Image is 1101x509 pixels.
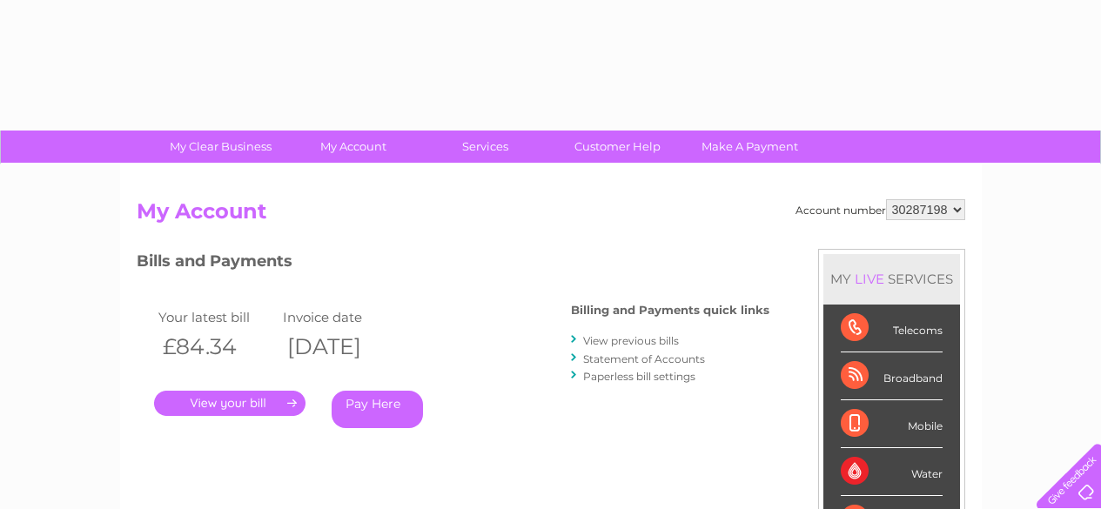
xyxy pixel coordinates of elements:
a: Statement of Accounts [583,352,705,365]
h2: My Account [137,199,965,232]
a: Paperless bill settings [583,370,695,383]
a: My Clear Business [149,131,292,163]
div: Telecoms [841,305,943,352]
a: Make A Payment [678,131,822,163]
div: Mobile [841,400,943,448]
a: Customer Help [546,131,689,163]
div: LIVE [851,271,888,287]
a: My Account [281,131,425,163]
h4: Billing and Payments quick links [571,304,769,317]
a: View previous bills [583,334,679,347]
td: Invoice date [279,305,404,329]
a: . [154,391,305,416]
th: [DATE] [279,329,404,365]
h3: Bills and Payments [137,249,769,279]
a: Pay Here [332,391,423,428]
div: Broadband [841,352,943,400]
th: £84.34 [154,329,279,365]
td: Your latest bill [154,305,279,329]
a: Services [413,131,557,163]
div: Account number [796,199,965,220]
div: MY SERVICES [823,254,960,304]
div: Water [841,448,943,496]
